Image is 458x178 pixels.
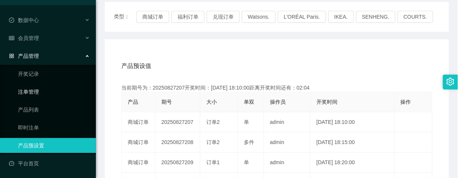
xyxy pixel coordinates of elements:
[244,139,254,145] span: 多件
[398,11,433,23] button: COURTS.
[18,84,90,99] a: 注单管理
[207,11,240,23] button: 兑现订单
[128,99,138,105] span: 产品
[244,99,254,105] span: 单双
[9,53,39,59] span: 产品管理
[356,11,395,23] button: SENHENG.
[172,11,204,23] button: 福利订单
[18,66,90,81] a: 开奖记录
[9,35,14,41] i: 图标: table
[122,112,155,132] td: 商城订单
[206,119,220,125] span: 订单2
[121,84,433,92] div: 当前期号为：20250827207开奖时间：[DATE] 18:10:00距离开奖时间还有：02:04
[122,153,155,173] td: 商城订单
[155,132,200,153] td: 20250827208
[122,132,155,153] td: 商城订单
[161,99,172,105] span: 期号
[206,139,220,145] span: 订单2
[206,99,217,105] span: 大小
[401,99,411,105] span: 操作
[9,156,90,171] a: 图标: dashboard平台首页
[278,11,326,23] button: L'ORÉAL Paris.
[206,159,220,165] span: 订单1
[264,153,310,173] td: admin
[310,153,395,173] td: [DATE] 18:20:00
[242,11,276,23] button: Watsons.
[136,11,169,23] button: 商城订单
[310,112,395,132] td: [DATE] 18:10:00
[264,112,310,132] td: admin
[310,132,395,153] td: [DATE] 18:15:00
[446,78,455,86] i: 图标: setting
[114,11,136,23] span: 类型：
[328,11,354,23] button: IKEA.
[18,138,90,153] a: 产品预设置
[9,18,14,23] i: 图标: check-circle-o
[18,120,90,135] a: 即时注单
[9,53,14,59] i: 图标: appstore-o
[121,62,151,71] span: 产品预设值
[244,159,249,165] span: 单
[155,112,200,132] td: 20250827207
[18,102,90,117] a: 产品列表
[244,119,249,125] span: 单
[264,132,310,153] td: admin
[9,35,39,41] span: 会员管理
[270,99,286,105] span: 操作员
[9,17,39,23] span: 数据中心
[155,153,200,173] td: 20250827209
[316,99,337,105] span: 开奖时间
